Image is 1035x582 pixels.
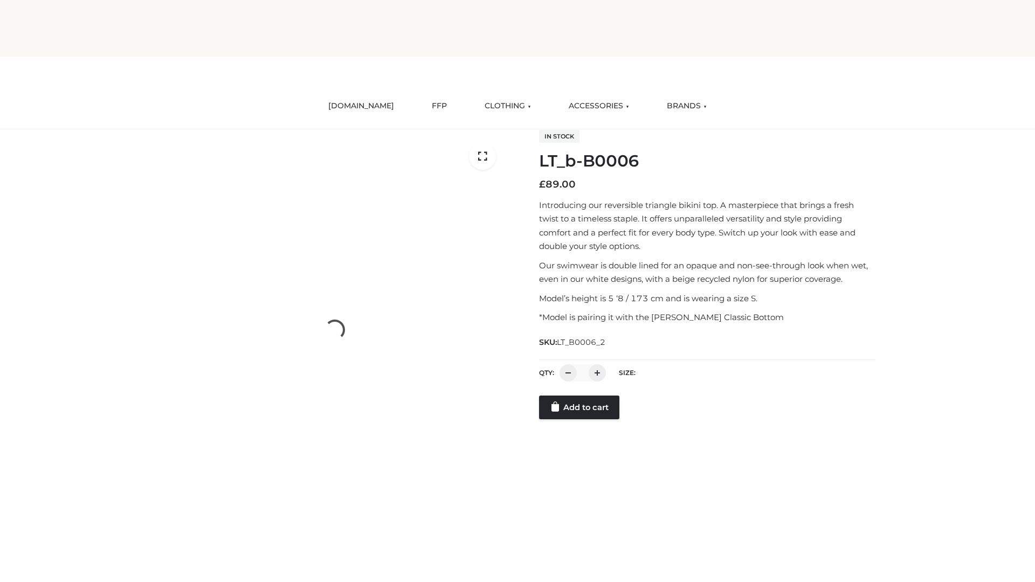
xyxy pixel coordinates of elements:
p: *Model is pairing it with the [PERSON_NAME] Classic Bottom [539,310,875,324]
p: Our swimwear is double lined for an opaque and non-see-through look when wet, even in our white d... [539,259,875,286]
bdi: 89.00 [539,178,576,190]
span: £ [539,178,546,190]
label: QTY: [539,369,554,377]
p: Model’s height is 5 ‘8 / 173 cm and is wearing a size S. [539,292,875,306]
a: Add to cart [539,396,619,419]
a: BRANDS [659,94,715,118]
a: [DOMAIN_NAME] [320,94,402,118]
a: CLOTHING [477,94,539,118]
a: FFP [424,94,455,118]
h1: LT_b-B0006 [539,151,875,171]
span: In stock [539,130,579,143]
p: Introducing our reversible triangle bikini top. A masterpiece that brings a fresh twist to a time... [539,198,875,253]
span: SKU: [539,336,606,349]
a: ACCESSORIES [561,94,637,118]
label: Size: [619,369,636,377]
span: LT_B0006_2 [557,337,605,347]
